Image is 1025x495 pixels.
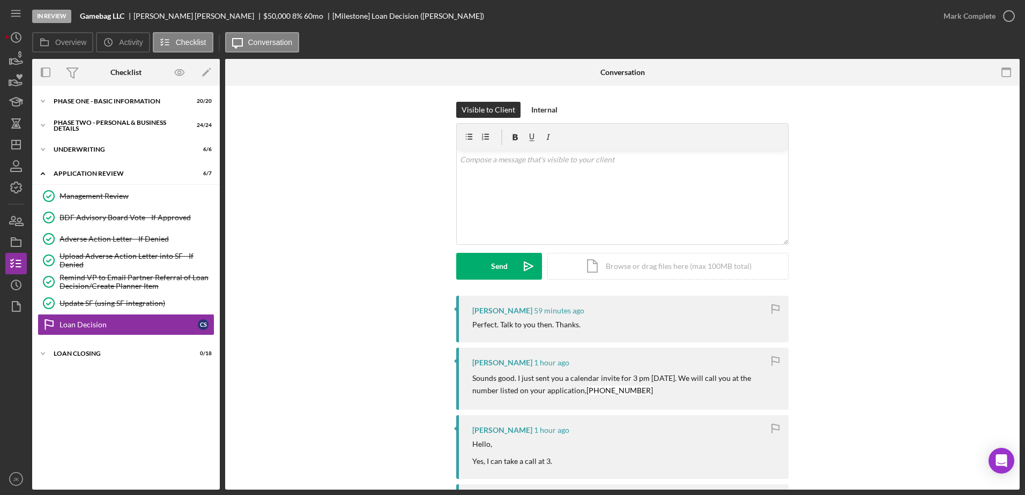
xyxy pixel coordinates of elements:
div: [PERSON_NAME] [472,426,532,434]
a: Loan DecisionCS [38,314,214,335]
button: Send [456,253,542,280]
time: 2025-09-29 17:33 [534,426,569,434]
div: 6 / 7 [192,170,212,177]
div: Open Intercom Messenger [989,448,1014,474]
div: Management Review [60,192,214,200]
div: Perfect. Talk to you then. Thanks. [472,320,581,329]
div: 0 / 18 [192,350,212,357]
div: Application Review [54,170,185,177]
div: Loan Decision [60,320,198,329]
label: Checklist [176,38,206,47]
a: Management Review [38,185,214,207]
div: Update SF (using SF integration) [60,299,214,307]
button: Checklist [153,32,213,52]
div: Mark Complete [944,5,996,27]
div: [PERSON_NAME] [472,358,532,367]
div: BDF Advisory Board Vote - If Approved [60,213,214,222]
button: JK [5,468,27,490]
span: $50,000 [263,11,291,20]
div: Phase One - Basic Information [54,98,185,104]
div: 8 % [292,12,302,20]
mark: [PHONE_NUMBER] [586,386,653,395]
button: Internal [526,102,563,118]
label: Conversation [248,38,293,47]
label: Activity [119,38,143,47]
div: 6 / 6 [192,146,212,153]
div: In Review [32,10,71,23]
div: [PERSON_NAME] [PERSON_NAME] [133,12,263,20]
button: Overview [32,32,93,52]
b: Gamebag LLC [80,12,124,20]
div: 60 mo [304,12,323,20]
div: 20 / 20 [192,98,212,104]
a: Update SF (using SF integration) [38,292,214,314]
label: Overview [55,38,86,47]
div: Send [491,253,508,280]
div: Adverse Action Letter - If Denied [60,235,214,243]
button: Mark Complete [933,5,1020,27]
div: Conversation [600,68,645,77]
div: Checklist [110,68,142,77]
button: Conversation [225,32,300,52]
a: BDF Advisory Board Vote - If Approved [38,207,214,228]
div: PHASE TWO - PERSONAL & BUSINESS DETAILS [54,119,185,132]
button: Activity [96,32,150,52]
div: [PERSON_NAME] [472,306,532,315]
div: [Milestone] Loan Decision ([PERSON_NAME]) [332,12,484,20]
a: Adverse Action Letter - If Denied [38,228,214,250]
time: 2025-09-29 17:37 [534,306,584,315]
a: Upload Adverse Action Letter into SF - If Denied [38,250,214,271]
time: 2025-09-29 17:36 [534,358,569,367]
div: Upload Adverse Action Letter into SF - If Denied [60,252,214,269]
div: Visible to Client [462,102,515,118]
text: JK [13,476,19,482]
div: Loan Closing [54,350,185,357]
div: Internal [531,102,558,118]
div: Underwriting [54,146,185,153]
p: Sounds good. I just sent you a calendar invite for 3 pm [DATE]. We will call you at the number li... [472,372,778,396]
a: Remind VP to Email Partner Referral of Loan Decision/Create Planner Item [38,271,214,292]
button: Visible to Client [456,102,521,118]
div: Hello, Yes, I can take a call at 3. [472,440,552,466]
div: C S [198,319,209,330]
div: 24 / 24 [192,122,212,129]
div: Remind VP to Email Partner Referral of Loan Decision/Create Planner Item [60,273,214,290]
